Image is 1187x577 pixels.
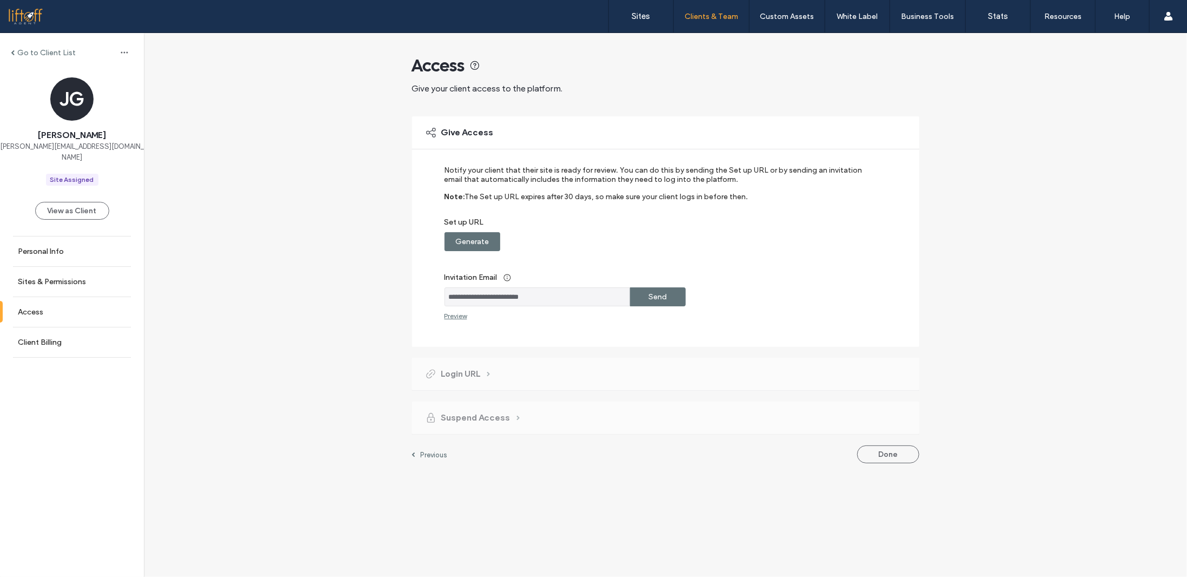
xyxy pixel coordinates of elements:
span: Access [412,55,465,76]
label: Invitation Email [445,267,872,287]
label: Custom Assets [760,12,814,21]
label: Sites [632,11,651,21]
a: Previous [412,450,448,459]
span: [PERSON_NAME] [38,129,106,141]
label: Resources [1044,12,1082,21]
label: Help [1115,12,1131,21]
span: Give Access [441,127,494,139]
label: Go to Client List [17,48,76,57]
label: Personal Info [18,247,64,256]
label: Notify your client that their site is ready for review. You can do this by sending the Set up URL... [445,166,872,192]
label: Previous [421,451,448,459]
label: Stats [988,11,1008,21]
label: Set up URL [445,218,872,232]
div: Preview [445,312,467,320]
label: White Label [837,12,878,21]
div: JG [50,77,94,121]
span: Give your client access to the platform. [412,83,563,94]
label: Send [648,287,667,307]
label: Note: [445,192,465,218]
label: Access [18,307,43,317]
div: Site Assigned [50,175,94,185]
label: Clients & Team [685,12,738,21]
button: View as Client [35,202,109,220]
span: Suspend Access [441,412,510,424]
label: Sites & Permissions [18,277,86,286]
label: The Set up URL expires after 30 days, so make sure your client logs in before then. [465,192,748,218]
button: Done [857,445,919,463]
span: Help [24,8,47,17]
span: Login URL [441,368,481,380]
label: Client Billing [18,338,62,347]
label: Business Tools [901,12,954,21]
label: Generate [455,232,489,252]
